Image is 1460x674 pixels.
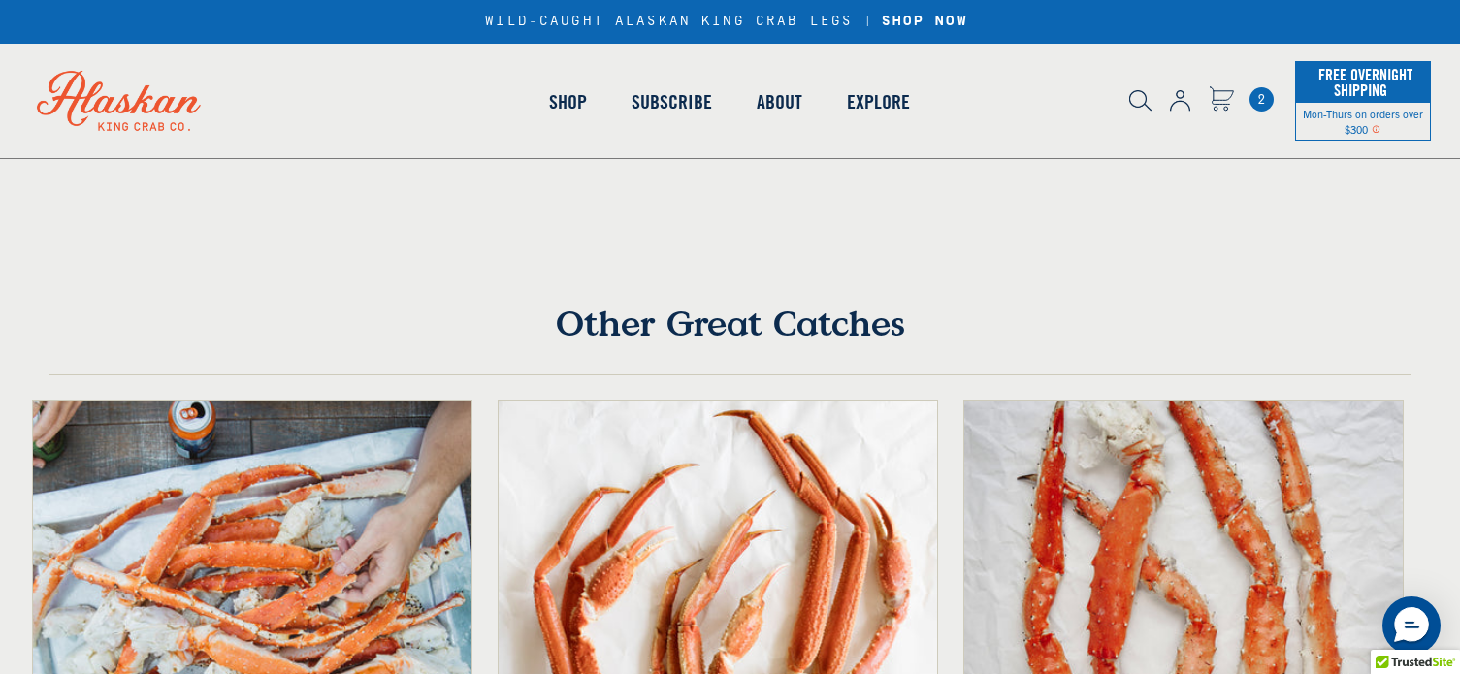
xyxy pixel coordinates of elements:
[882,14,968,29] strong: SHOP NOW
[1129,90,1152,112] img: search
[49,302,1411,375] h4: Other Great Catches
[1314,60,1412,105] span: Free Overnight Shipping
[1249,87,1274,112] span: 2
[734,47,825,157] a: About
[1303,107,1423,136] span: Mon-Thurs on orders over $300
[1170,90,1190,112] img: account
[609,47,734,157] a: Subscribe
[10,44,228,158] img: Alaskan King Crab Co. logo
[1209,86,1234,114] a: Cart
[1372,122,1380,136] span: Shipping Notice Icon
[1382,596,1441,655] div: Messenger Dummy Widget
[875,14,975,30] a: SHOP NOW
[825,47,932,157] a: Explore
[527,47,609,157] a: Shop
[1249,87,1274,112] a: Cart
[485,14,974,30] div: WILD-CAUGHT ALASKAN KING CRAB LEGS |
